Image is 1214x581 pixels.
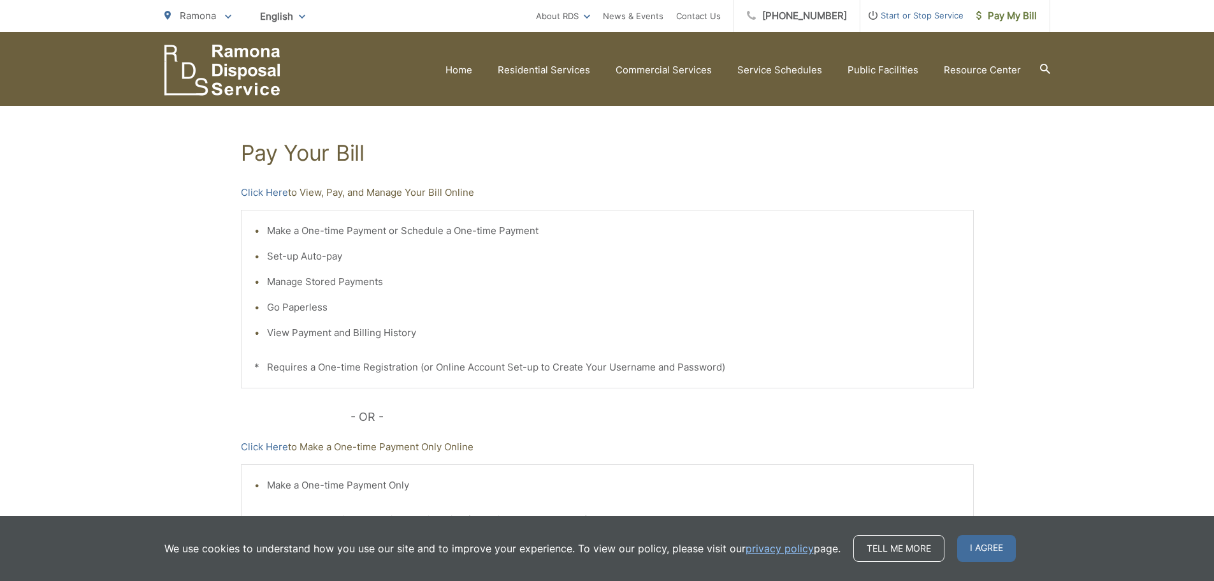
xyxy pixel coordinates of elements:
a: Commercial Services [616,63,712,78]
a: Public Facilities [848,63,918,78]
a: Residential Services [498,63,590,78]
a: Home [445,63,472,78]
p: to Make a One-time Payment Only Online [241,439,974,455]
p: * DOES NOT Require a One-time Registration (or Online Account Set-up) [254,512,960,527]
a: Service Schedules [737,63,822,78]
a: Click Here [241,439,288,455]
p: We use cookies to understand how you use our site and to improve your experience. To view our pol... [164,541,841,556]
a: Resource Center [944,63,1021,78]
p: * Requires a One-time Registration (or Online Account Set-up to Create Your Username and Password) [254,360,960,375]
a: Contact Us [676,8,721,24]
p: - OR - [350,408,974,427]
li: View Payment and Billing History [267,325,960,341]
li: Go Paperless [267,300,960,315]
a: Click Here [241,185,288,200]
span: Pay My Bill [976,8,1037,24]
a: Tell me more [853,535,944,562]
a: News & Events [603,8,663,24]
li: Manage Stored Payments [267,274,960,290]
span: English [250,5,315,27]
li: Set-up Auto-pay [267,249,960,264]
a: privacy policy [746,541,814,556]
span: I agree [957,535,1016,562]
span: Ramona [180,10,216,22]
p: to View, Pay, and Manage Your Bill Online [241,185,974,200]
a: About RDS [536,8,590,24]
li: Make a One-time Payment Only [267,478,960,493]
li: Make a One-time Payment or Schedule a One-time Payment [267,223,960,239]
h1: Pay Your Bill [241,140,974,166]
a: EDCD logo. Return to the homepage. [164,45,280,96]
